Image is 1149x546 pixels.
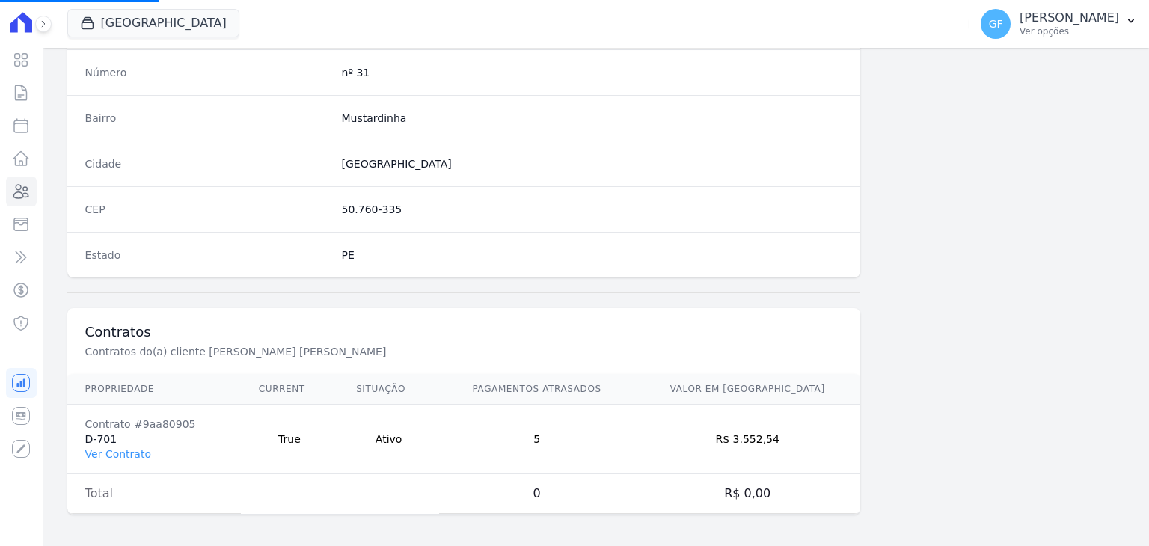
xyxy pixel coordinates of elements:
th: Situação [338,374,439,405]
dd: 50.760-335 [342,202,843,217]
td: R$ 3.552,54 [634,405,860,474]
dt: Número [85,65,330,80]
td: True [241,405,338,474]
th: Propriedade [67,374,241,405]
div: Contrato #9aa80905 [85,417,223,432]
dd: Mustardinha [342,111,843,126]
td: Total [67,474,241,514]
dt: Bairro [85,111,330,126]
button: GF [PERSON_NAME] Ver opções [969,3,1149,45]
dt: Cidade [85,156,330,171]
th: Valor em [GEOGRAPHIC_DATA] [634,374,860,405]
td: D-701 [67,405,241,474]
dd: nº 31 [342,65,843,80]
h3: Contratos [85,323,843,341]
dt: Estado [85,248,330,263]
td: 5 [439,405,634,474]
dd: PE [342,248,843,263]
th: Current [241,374,338,405]
dt: CEP [85,202,330,217]
a: Ver Contrato [85,448,151,460]
td: 0 [439,474,634,514]
th: Pagamentos Atrasados [439,374,634,405]
td: Ativo [338,405,439,474]
p: Contratos do(a) cliente [PERSON_NAME] [PERSON_NAME] [85,344,588,359]
button: [GEOGRAPHIC_DATA] [67,9,239,37]
p: [PERSON_NAME] [1020,10,1119,25]
p: Ver opções [1020,25,1119,37]
span: GF [989,19,1003,29]
td: R$ 0,00 [634,474,860,514]
dd: [GEOGRAPHIC_DATA] [342,156,843,171]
